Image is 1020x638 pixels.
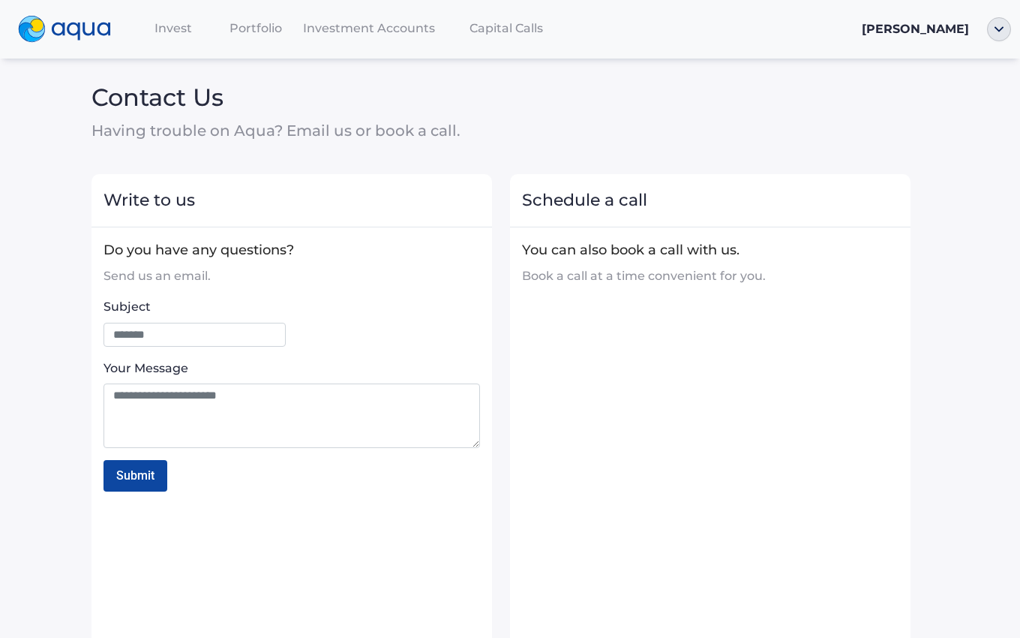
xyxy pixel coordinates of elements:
[987,17,1011,41] img: ellipse
[214,13,297,44] a: Portfolio
[510,266,910,285] span: Book a call at a time convenient for you.
[103,359,480,378] span: Your Message
[103,460,167,492] button: Submit
[91,297,480,316] span: Subject
[91,123,928,138] span: Having trouble on Aqua? Email us or book a call.
[154,21,192,35] span: Invest
[91,90,928,105] span: Contact Us
[229,21,282,35] span: Portfolio
[91,266,492,285] span: Send us an email.
[303,21,435,35] span: Investment Accounts
[510,174,910,227] span: Schedule a call
[297,13,441,44] a: Investment Accounts
[91,174,492,227] span: Write to us
[103,323,286,347] input: Username
[132,13,214,44] a: Invest
[9,12,132,47] a: logo
[18,16,111,43] img: logo
[510,239,910,260] span: You can also book a call with us.
[116,468,154,483] span: Submit
[469,21,543,35] span: Capital Calls
[441,13,571,44] a: Capital Calls
[91,239,492,260] span: Do you have any questions?
[862,22,969,36] span: [PERSON_NAME]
